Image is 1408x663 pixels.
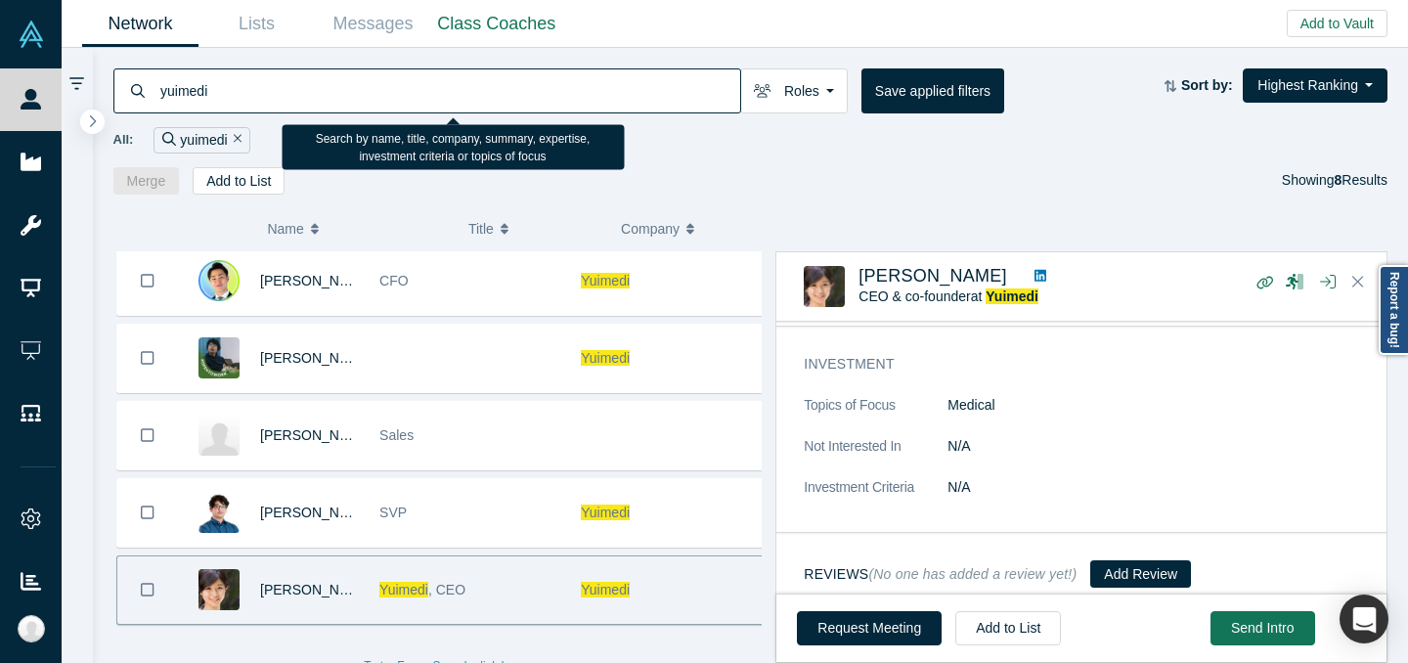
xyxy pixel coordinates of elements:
h3: Investment [804,354,1346,375]
img: Daijiro Wachi's Profile Image [198,492,240,533]
img: Alchemist Vault Logo [18,21,45,48]
input: Search by name, title, company, summary, expertise, investment criteria or topics of focus [158,67,740,113]
small: (No one has added a review yet!) [868,566,1077,582]
button: Save applied filters [861,68,1004,113]
strong: Sort by: [1181,77,1233,93]
div: Showing [1282,167,1387,195]
a: Yuimedi [986,288,1038,304]
button: Request Meeting [797,611,942,645]
a: [PERSON_NAME] [260,273,373,288]
span: Results [1335,172,1387,188]
button: Remove Filter [228,129,242,152]
button: Company [621,208,753,249]
a: Lists [198,1,315,47]
img: Ally Hoang's Account [18,615,45,642]
a: Report a bug! [1379,265,1408,355]
span: Yuimedi [581,350,630,366]
span: Yuimedi [581,273,630,288]
button: Name [267,208,448,249]
button: Roles [740,68,848,113]
button: Bookmark [117,479,178,547]
span: Medical [947,397,994,413]
button: Add to List [955,611,1061,645]
img: Shingo Inoue's Profile Image [198,337,240,378]
button: Merge [113,167,180,195]
strong: 8 [1335,172,1342,188]
button: Bookmark [117,556,178,624]
button: Add to Vault [1287,10,1387,37]
span: CFO [379,273,409,288]
a: [PERSON_NAME] [260,350,373,366]
button: Highest Ranking [1243,68,1387,103]
span: CEO & co-founder at [858,288,1038,304]
button: Add to List [193,167,285,195]
img: Emiri Grimes's Profile Image [804,266,845,307]
span: SVP [379,505,407,520]
span: Yuimedi [581,582,630,597]
button: Close [1343,267,1373,298]
span: , CEO [428,582,465,597]
dd: N/A [947,436,1374,457]
a: Messages [315,1,431,47]
h3: Reviews [804,564,1077,585]
dt: Not Interested In [804,436,947,477]
div: yuimedi [154,127,250,154]
a: [PERSON_NAME] [858,266,1007,286]
span: Company [621,208,680,249]
button: Bookmark [117,402,178,469]
dt: Topics of Focus [804,395,947,436]
a: [PERSON_NAME] [260,505,373,520]
span: Yuimedi [581,505,630,520]
button: Add Review [1090,560,1191,588]
a: [PERSON_NAME] [260,582,373,597]
dt: Investment Criteria [804,477,947,518]
button: Bookmark [117,325,178,392]
img: Kaz Muraoka's Profile Image [198,260,240,301]
span: Name [267,208,303,249]
dd: N/A [947,477,1374,498]
button: Title [468,208,600,249]
a: Class Coaches [431,1,562,47]
span: Yuimedi [379,582,428,597]
img: Yuma Arakawa's Profile Image [198,415,240,456]
a: Network [82,1,198,47]
img: Emiri Grimes's Profile Image [198,569,240,610]
a: [PERSON_NAME] [260,427,373,443]
span: Sales [379,427,414,443]
span: All: [113,130,134,150]
button: Send Intro [1210,611,1315,645]
span: Title [468,208,494,249]
button: Bookmark [117,247,178,315]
